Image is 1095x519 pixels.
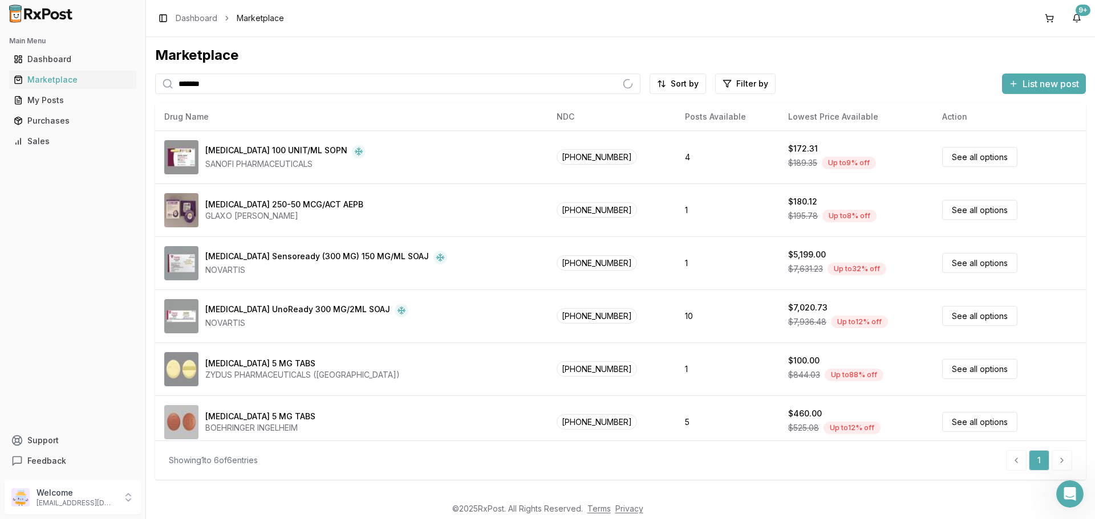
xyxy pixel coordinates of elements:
[557,308,637,324] span: [PHONE_NUMBER]
[14,115,132,126] div: Purchases
[9,111,136,131] a: Purchases
[205,411,315,422] div: [MEDICAL_DATA] 5 MG TABS
[5,5,78,23] img: RxPost Logo
[205,358,315,369] div: [MEDICAL_DATA] 5 MG TABS
[205,251,429,264] div: [MEDICAL_DATA] Sensoready (300 MG) 150 MG/ML SOAJ
[205,199,363,210] div: [MEDICAL_DATA] 250-50 MCG/ACT AEPB
[14,54,132,65] div: Dashboard
[1006,450,1072,471] nav: pagination
[942,200,1017,220] a: See all options
[205,369,400,381] div: ZYDUS PHARMACEUTICALS ([GEOGRAPHIC_DATA])
[5,91,141,109] button: My Posts
[824,422,881,434] div: Up to 12 % off
[942,306,1017,326] a: See all options
[557,255,637,271] span: [PHONE_NUMBER]
[788,196,817,207] div: $180.12
[176,13,217,24] a: Dashboard
[155,103,547,130] th: Drug Name
[14,136,132,147] div: Sales
[1029,450,1049,471] a: 1
[1002,79,1086,91] a: List new post
[5,50,141,68] button: Dashboard
[1002,73,1086,94] button: List new post
[933,103,1086,130] th: Action
[9,70,136,90] a: Marketplace
[557,149,637,165] span: [PHONE_NUMBER]
[671,78,699,89] span: Sort by
[557,414,637,430] span: [PHONE_NUMBER]
[169,455,258,466] div: Showing 1 to 6 of 6 entries
[205,264,447,276] div: NOVARTIS
[164,140,198,174] img: Admelog SoloStar 100 UNIT/ML SOPN
[825,369,883,381] div: Up to 88 % off
[36,487,116,498] p: Welcome
[5,112,141,130] button: Purchases
[9,131,136,152] a: Sales
[822,157,876,169] div: Up to 9 % off
[176,13,284,24] nav: breadcrumb
[5,451,141,471] button: Feedback
[1076,5,1090,16] div: 9+
[155,46,1086,64] div: Marketplace
[831,316,888,328] div: Up to 12 % off
[615,504,643,513] a: Privacy
[822,210,877,222] div: Up to 8 % off
[5,71,141,89] button: Marketplace
[27,455,66,467] span: Feedback
[557,361,637,377] span: [PHONE_NUMBER]
[1068,9,1086,27] button: 9+
[788,302,828,313] div: $7,020.73
[788,263,823,275] span: $7,631.23
[676,236,779,289] td: 1
[164,352,198,386] img: Phytonadione 5 MG TABS
[164,405,198,439] img: Tradjenta 5 MG TABS
[9,36,136,46] h2: Main Menu
[676,183,779,236] td: 1
[788,157,817,169] span: $189.35
[828,263,886,275] div: Up to 32 % off
[788,210,818,222] span: $195.78
[788,422,819,434] span: $525.08
[5,430,141,451] button: Support
[736,78,768,89] span: Filter by
[164,193,198,227] img: Advair Diskus 250-50 MCG/ACT AEPB
[788,355,820,366] div: $100.00
[14,95,132,106] div: My Posts
[788,408,822,419] div: $460.00
[1023,77,1079,91] span: List new post
[942,359,1017,379] a: See all options
[676,289,779,342] td: 10
[164,299,198,333] img: Cosentyx UnoReady 300 MG/2ML SOAJ
[14,74,132,85] div: Marketplace
[205,317,408,329] div: NOVARTIS
[1056,480,1084,508] iframe: Intercom live chat
[5,132,141,150] button: Sales
[9,49,136,70] a: Dashboard
[205,304,390,317] div: [MEDICAL_DATA] UnoReady 300 MG/2ML SOAJ
[788,249,826,260] div: $5,199.00
[676,130,779,183] td: 4
[205,210,363,222] div: GLAXO [PERSON_NAME]
[587,504,611,513] a: Terms
[676,103,779,130] th: Posts Available
[237,13,284,24] span: Marketplace
[205,158,366,170] div: SANOFI PHARMACEUTICALS
[547,103,676,130] th: NDC
[11,488,30,506] img: User avatar
[788,316,826,328] span: $7,936.48
[942,253,1017,273] a: See all options
[650,73,706,94] button: Sort by
[779,103,933,130] th: Lowest Price Available
[676,395,779,448] td: 5
[788,369,820,381] span: $844.03
[942,412,1017,432] a: See all options
[715,73,776,94] button: Filter by
[676,342,779,395] td: 1
[557,202,637,218] span: [PHONE_NUMBER]
[942,147,1017,167] a: See all options
[9,90,136,111] a: My Posts
[36,498,116,508] p: [EMAIL_ADDRESS][DOMAIN_NAME]
[205,422,315,434] div: BOEHRINGER INGELHEIM
[788,143,818,154] div: $172.31
[164,246,198,280] img: Cosentyx Sensoready (300 MG) 150 MG/ML SOAJ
